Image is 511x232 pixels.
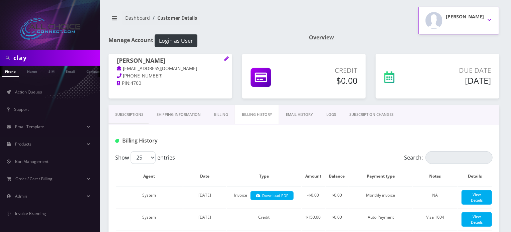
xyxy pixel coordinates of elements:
[299,65,357,75] p: Credit
[198,214,211,220] span: [DATE]
[349,209,412,230] td: Auto Payment
[326,209,349,230] td: $0.00
[320,105,343,124] a: LOGS
[302,167,325,186] th: Amount
[227,167,301,186] th: Type
[125,15,150,21] a: Dashboard
[404,151,493,164] label: Search:
[131,80,141,86] span: 4700
[349,167,412,186] th: Payment type
[15,124,44,130] span: Email Template
[418,7,499,34] button: [PERSON_NAME]
[413,187,458,208] td: NA
[302,187,325,208] td: -$0.00
[115,151,175,164] label: Show entries
[425,151,493,164] input: Search:
[13,51,99,64] input: Search in Company
[117,57,224,65] h1: [PERSON_NAME]
[150,105,207,124] a: Shipping Information
[250,191,294,200] a: Download PDF
[279,105,320,124] a: EMAIL HISTORY
[131,151,156,164] select: Showentries
[14,106,29,112] span: Support
[153,36,197,44] a: Login as User
[326,167,349,186] th: Balance
[423,65,491,75] p: Due Date
[15,211,46,216] span: Invoice Branding
[458,167,492,186] th: Details
[62,66,78,76] a: Email
[15,89,42,95] span: Action Queues
[2,66,19,77] a: Phone
[423,75,491,85] h5: [DATE]
[413,209,458,230] td: Visa 1604
[115,138,234,144] h1: Billing History
[462,212,492,227] a: View Details
[15,193,27,199] span: Admin
[45,66,58,76] a: SIM
[20,18,80,40] img: All Choice Connect
[117,80,131,87] a: PIN:
[446,14,484,20] h2: [PERSON_NAME]
[309,34,499,41] h1: Overview
[16,176,53,182] span: Order / Cart / Billing
[462,190,492,205] a: View Details
[116,209,183,230] td: System
[349,187,412,208] td: Monthly invoice
[413,167,458,186] th: Notes
[235,105,279,124] a: Billing History
[150,14,197,21] li: Customer Details
[343,105,400,124] a: SUBSCRIPTION CHANGES
[155,34,197,47] button: Login as User
[227,187,301,208] td: Invoice
[116,167,183,186] th: Agent
[83,66,106,76] a: Company
[109,34,299,47] h1: Manage Account
[15,159,48,164] span: Ban Management
[123,73,163,79] span: [PHONE_NUMBER]
[207,105,235,124] a: Billing
[15,141,31,147] span: Products
[302,209,325,230] td: $150.00
[109,105,150,124] a: Subscriptions
[326,187,349,208] td: $0.00
[198,192,211,198] span: [DATE]
[183,167,226,186] th: Date
[299,75,357,85] h5: $0.00
[117,65,197,72] a: [EMAIL_ADDRESS][DOMAIN_NAME]
[116,187,183,208] td: System
[24,66,40,76] a: Name
[227,209,301,230] td: Credit
[109,11,299,30] nav: breadcrumb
